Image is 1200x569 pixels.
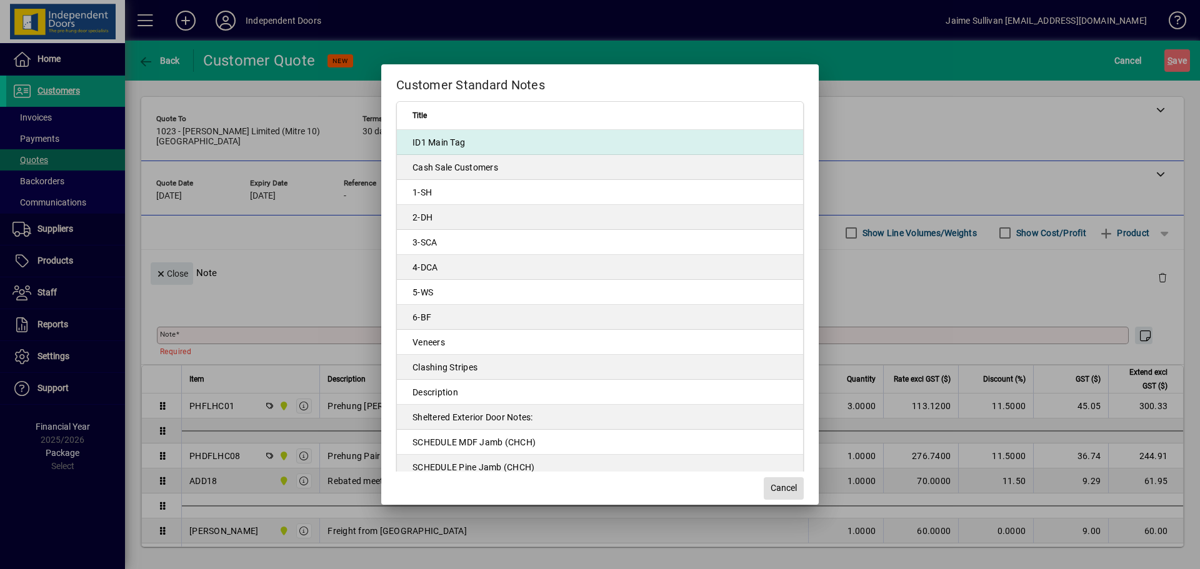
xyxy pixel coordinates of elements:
td: SCHEDULE MDF Jamb (CHCH) [397,430,803,455]
td: 1-SH [397,180,803,205]
td: 5-WS [397,280,803,305]
span: Cancel [771,482,797,495]
td: Clashing Stripes [397,355,803,380]
td: Cash Sale Customers [397,155,803,180]
td: 4-DCA [397,255,803,280]
button: Cancel [764,477,804,500]
td: 3-SCA [397,230,803,255]
h2: Customer Standard Notes [381,64,819,101]
td: SCHEDULE Pine Jamb (CHCH) [397,455,803,480]
td: ID1 Main Tag [397,130,803,155]
td: 2-DH [397,205,803,230]
td: Sheltered Exterior Door Notes: [397,405,803,430]
td: Veneers [397,330,803,355]
td: Description [397,380,803,405]
td: 6-BF [397,305,803,330]
span: Title [412,109,427,122]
